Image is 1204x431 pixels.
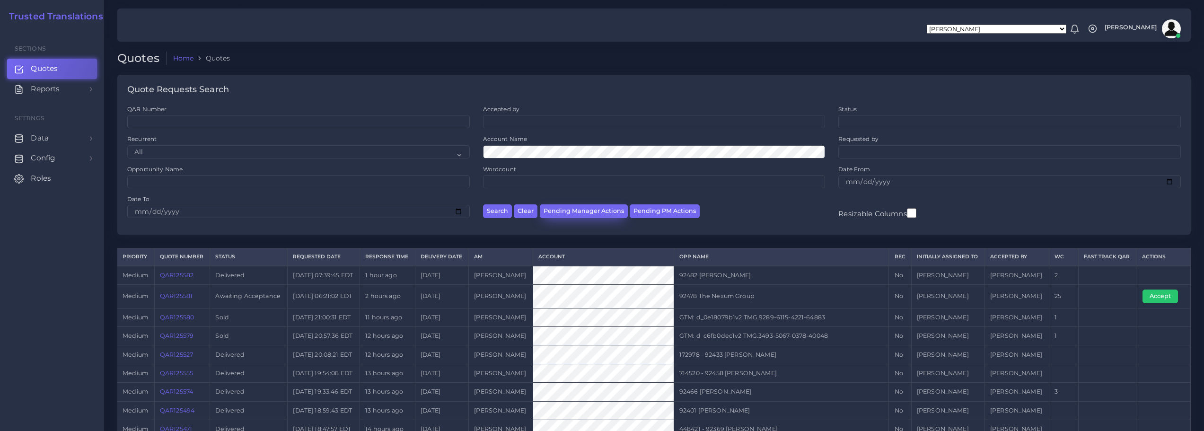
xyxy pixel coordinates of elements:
th: Delivery Date [415,248,468,266]
span: Quotes [31,63,58,74]
span: Data [31,133,49,143]
img: avatar [1162,19,1181,38]
button: Pending PM Actions [630,204,700,218]
td: [DATE] [415,383,468,401]
td: GTM: d_c6fb0dec1v2 TMG.3493-5067-0378-40048 [674,327,889,345]
td: 12 hours ago [360,345,415,364]
td: [DATE] [415,401,468,420]
td: [DATE] [415,364,468,382]
td: [DATE] 18:59:43 EDT [288,401,360,420]
button: Clear [514,204,537,218]
td: [PERSON_NAME] [911,364,984,382]
td: No [889,401,911,420]
button: Search [483,204,512,218]
td: [DATE] 21:00:31 EDT [288,308,360,326]
td: Delivered [210,383,288,401]
input: Resizable Columns [907,207,916,219]
a: QAR125574 [160,388,193,395]
th: REC [889,248,911,266]
label: Account Name [483,135,527,143]
td: [DATE] [415,308,468,326]
td: [PERSON_NAME] [469,364,533,382]
a: QAR125494 [160,407,194,414]
td: [PERSON_NAME] [984,401,1049,420]
td: 1 hour ago [360,266,415,285]
span: medium [123,314,148,321]
td: 2 [1049,266,1078,285]
label: Status [838,105,857,113]
label: Date To [127,195,149,203]
td: [PERSON_NAME] [911,401,984,420]
td: 11 hours ago [360,308,415,326]
button: Accept [1142,290,1178,303]
a: QAR125581 [160,292,193,299]
td: [PERSON_NAME] [911,285,984,308]
td: [PERSON_NAME] [469,401,533,420]
td: 92482 [PERSON_NAME] [674,266,889,285]
span: Settings [15,114,44,122]
td: [PERSON_NAME] [911,383,984,401]
th: Actions [1136,248,1191,266]
td: [DATE] 07:39:45 EDT [288,266,360,285]
th: AM [469,248,533,266]
span: medium [123,388,148,395]
th: Accepted by [984,248,1049,266]
td: [PERSON_NAME] [469,308,533,326]
td: [PERSON_NAME] [984,383,1049,401]
span: medium [123,332,148,339]
td: 2 hours ago [360,285,415,308]
td: [PERSON_NAME] [984,308,1049,326]
td: No [889,308,911,326]
th: Fast Track QAR [1078,248,1136,266]
label: Wordcount [483,165,516,173]
td: No [889,285,911,308]
td: [PERSON_NAME] [469,266,533,285]
td: 12 hours ago [360,327,415,345]
td: 92478 The Nexum Group [674,285,889,308]
a: Home [173,53,194,63]
span: medium [123,407,148,414]
th: Priority [117,248,154,266]
td: [PERSON_NAME] [984,266,1049,285]
td: Sold [210,327,288,345]
td: No [889,345,911,364]
td: Delivered [210,364,288,382]
a: Accept [1142,292,1185,299]
a: QAR125582 [160,272,193,279]
a: [PERSON_NAME]avatar [1100,19,1184,38]
td: [PERSON_NAME] [984,364,1049,382]
td: [PERSON_NAME] [469,345,533,364]
td: 3 [1049,383,1078,401]
span: Reports [31,84,60,94]
td: [DATE] 19:54:08 EDT [288,364,360,382]
th: Quote Number [154,248,210,266]
td: 13 hours ago [360,401,415,420]
td: [PERSON_NAME] [984,285,1049,308]
td: 92401 [PERSON_NAME] [674,401,889,420]
a: QAR125555 [160,369,193,377]
th: Status [210,248,288,266]
h4: Quote Requests Search [127,85,229,95]
td: Delivered [210,401,288,420]
td: [DATE] 06:21:02 EDT [288,285,360,308]
td: No [889,383,911,401]
td: [PERSON_NAME] [469,285,533,308]
span: medium [123,369,148,377]
li: Quotes [193,53,230,63]
td: 92466 [PERSON_NAME] [674,383,889,401]
td: No [889,364,911,382]
a: Quotes [7,59,97,79]
label: Opportunity Name [127,165,183,173]
td: GTM: d_0e18079b1v2 TMG.9289-6115-4221-64883 [674,308,889,326]
a: QAR125527 [160,351,193,358]
a: QAR125580 [160,314,194,321]
td: [PERSON_NAME] [469,383,533,401]
td: [PERSON_NAME] [911,266,984,285]
td: Awaiting Acceptance [210,285,288,308]
td: [DATE] [415,345,468,364]
td: 13 hours ago [360,364,415,382]
td: Sold [210,308,288,326]
td: [DATE] 19:33:46 EDT [288,383,360,401]
th: Opp Name [674,248,889,266]
th: Response Time [360,248,415,266]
